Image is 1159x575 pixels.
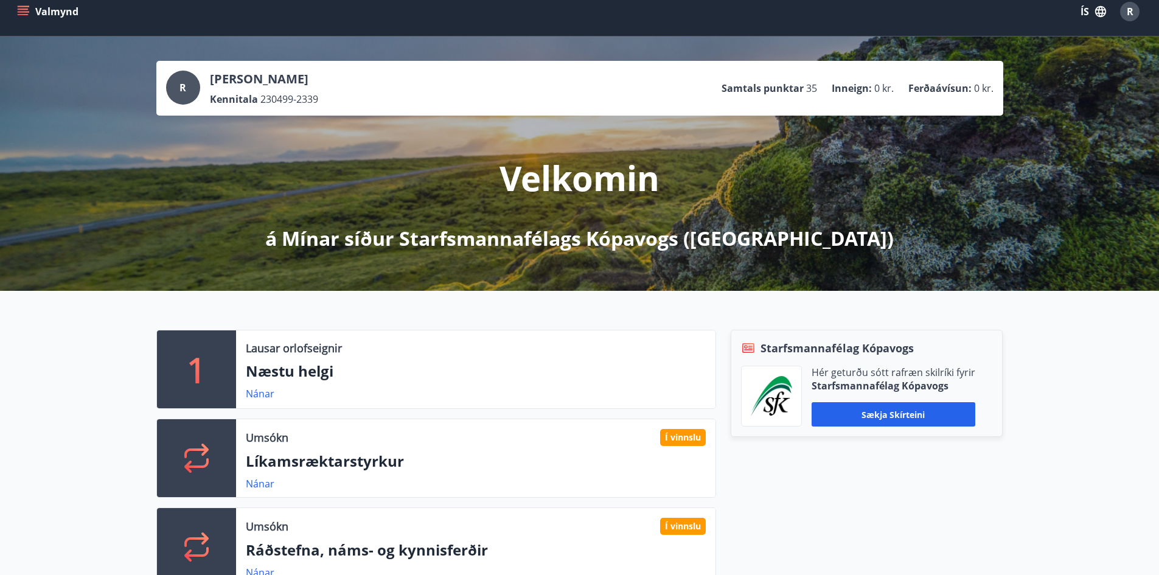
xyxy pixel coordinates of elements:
span: 35 [806,82,817,95]
span: 230499-2339 [260,92,318,106]
p: Kennitala [210,92,258,106]
p: Líkamsræktarstyrkur [246,451,706,472]
p: Velkomin [499,155,660,201]
p: á Mínar síður Starfsmannafélags Kópavogs ([GEOGRAPHIC_DATA]) [265,225,894,252]
span: Starfsmannafélag Kópavogs [760,340,914,356]
span: 0 kr. [974,82,994,95]
button: ÍS [1074,1,1113,23]
a: Nánar [246,387,274,400]
p: 1 [187,346,206,392]
p: Hér geturðu sótt rafræn skilríki fyrir [812,366,975,379]
a: Nánar [246,477,274,490]
p: Umsókn [246,430,288,445]
button: menu [15,1,83,23]
img: x5MjQkxwhnYn6YREZUTEa9Q4KsBUeQdWGts9Dj4O.png [751,376,792,416]
p: Lausar orlofseignir [246,340,342,356]
div: Í vinnslu [660,518,706,535]
p: Umsókn [246,518,288,534]
p: [PERSON_NAME] [210,71,318,88]
span: R [1127,5,1133,18]
p: Ferðaávísun : [908,82,972,95]
span: R [179,81,186,94]
p: Næstu helgi [246,361,706,382]
p: Starfsmannafélag Kópavogs [812,379,975,392]
p: Ráðstefna, náms- og kynnisferðir [246,540,706,560]
div: Í vinnslu [660,429,706,446]
p: Samtals punktar [722,82,804,95]
p: Inneign : [832,82,872,95]
span: 0 kr. [874,82,894,95]
button: Sækja skírteini [812,402,975,427]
